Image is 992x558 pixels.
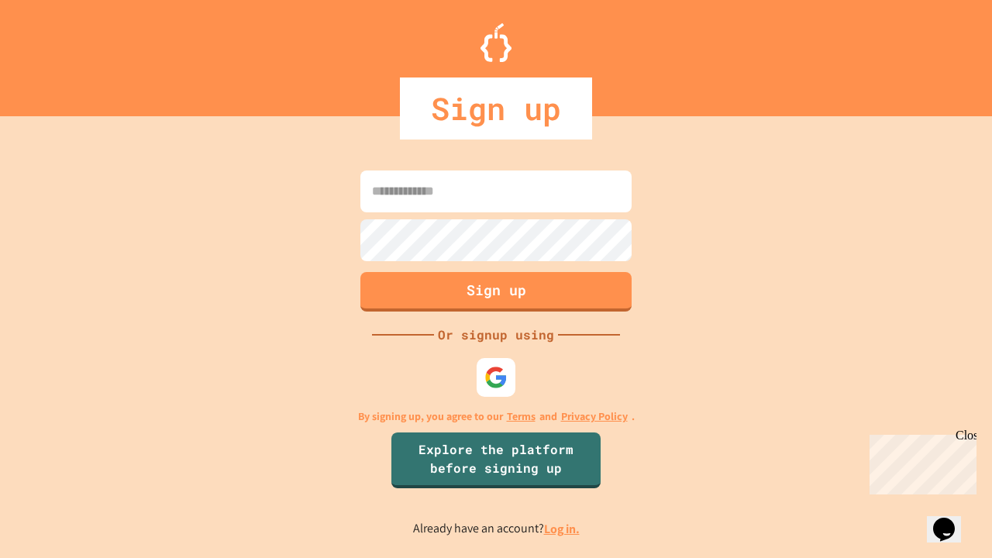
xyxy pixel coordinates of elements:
[561,408,628,425] a: Privacy Policy
[6,6,107,98] div: Chat with us now!Close
[413,519,580,539] p: Already have an account?
[400,77,592,139] div: Sign up
[544,521,580,537] a: Log in.
[507,408,536,425] a: Terms
[484,366,508,389] img: google-icon.svg
[927,496,976,542] iframe: chat widget
[358,408,635,425] p: By signing up, you agree to our and .
[391,432,601,488] a: Explore the platform before signing up
[480,23,511,62] img: Logo.svg
[863,429,976,494] iframe: chat widget
[434,325,558,344] div: Or signup using
[360,272,632,312] button: Sign up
